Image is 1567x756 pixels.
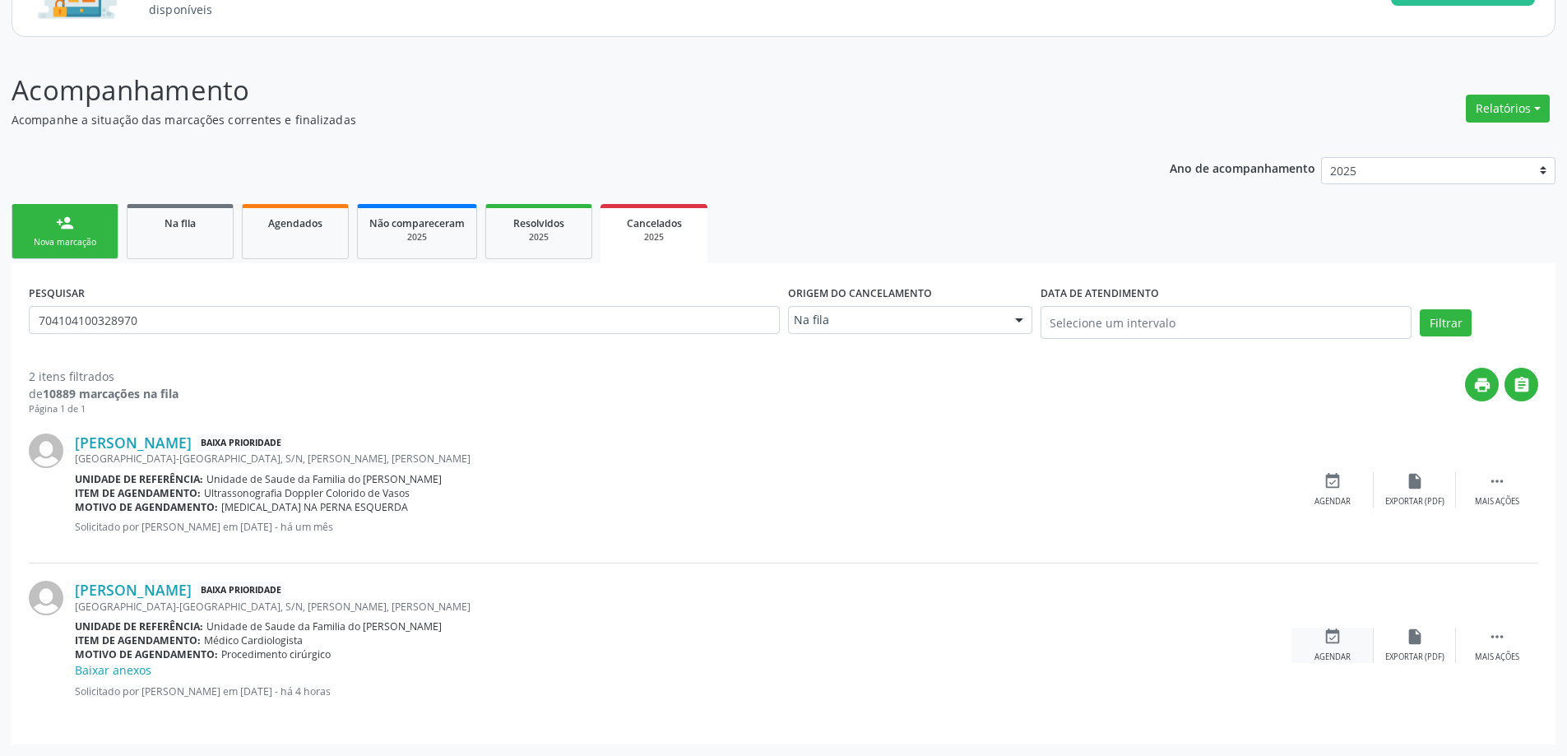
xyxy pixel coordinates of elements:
[75,619,203,633] b: Unidade de referência:
[29,385,178,402] div: de
[1420,309,1472,337] button: Filtrar
[1488,628,1506,646] i: 
[75,472,203,486] b: Unidade de referência:
[1385,652,1444,663] div: Exportar (PDF)
[788,281,932,306] label: Origem do cancelamento
[12,70,1092,111] p: Acompanhamento
[206,619,442,633] span: Unidade de Saude da Familia do [PERSON_NAME]
[1041,281,1159,306] label: DATA DE ATENDIMENTO
[29,281,85,306] label: PESQUISAR
[75,434,192,452] a: [PERSON_NAME]
[612,231,696,243] div: 2025
[1041,306,1412,339] input: Selecione um intervalo
[1473,376,1491,394] i: print
[29,402,178,416] div: Página 1 de 1
[56,214,74,232] div: person_add
[513,216,564,230] span: Resolvidos
[75,520,1291,534] p: Solicitado por [PERSON_NAME] em [DATE] - há um mês
[1314,652,1351,663] div: Agendar
[75,662,151,678] a: Baixar anexos
[1488,472,1506,490] i: 
[75,647,218,661] b: Motivo de agendamento:
[204,486,410,500] span: Ultrassonografia Doppler Colorido de Vasos
[1466,95,1550,123] button: Relatórios
[29,368,178,385] div: 2 itens filtrados
[75,633,201,647] b: Item de agendamento:
[1465,368,1499,401] button: print
[1475,496,1519,508] div: Mais ações
[1406,472,1424,490] i: insert_drive_file
[24,236,106,248] div: Nova marcação
[75,581,192,599] a: [PERSON_NAME]
[221,500,408,514] span: [MEDICAL_DATA] NA PERNA ESQUERDA
[369,216,465,230] span: Não compareceram
[43,386,178,401] strong: 10889 marcações na fila
[1324,472,1342,490] i: event_available
[75,684,1291,698] p: Solicitado por [PERSON_NAME] em [DATE] - há 4 horas
[1504,368,1538,401] button: 
[75,600,1291,614] div: [GEOGRAPHIC_DATA]-[GEOGRAPHIC_DATA], S/N, [PERSON_NAME], [PERSON_NAME]
[627,216,682,230] span: Cancelados
[1314,496,1351,508] div: Agendar
[268,216,322,230] span: Agendados
[1170,157,1315,178] p: Ano de acompanhamento
[29,581,63,615] img: img
[197,582,285,599] span: Baixa Prioridade
[1406,628,1424,646] i: insert_drive_file
[1324,628,1342,646] i: event_available
[1513,376,1531,394] i: 
[369,231,465,243] div: 2025
[75,500,218,514] b: Motivo de agendamento:
[75,486,201,500] b: Item de agendamento:
[29,434,63,468] img: img
[794,312,999,328] span: Na fila
[29,306,780,334] input: Nome, CNS
[221,647,331,661] span: Procedimento cirúrgico
[1475,652,1519,663] div: Mais ações
[1385,496,1444,508] div: Exportar (PDF)
[75,452,1291,466] div: [GEOGRAPHIC_DATA]-[GEOGRAPHIC_DATA], S/N, [PERSON_NAME], [PERSON_NAME]
[206,472,442,486] span: Unidade de Saude da Familia do [PERSON_NAME]
[204,633,303,647] span: Médico Cardiologista
[165,216,196,230] span: Na fila
[12,111,1092,128] p: Acompanhe a situação das marcações correntes e finalizadas
[197,434,285,452] span: Baixa Prioridade
[498,231,580,243] div: 2025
